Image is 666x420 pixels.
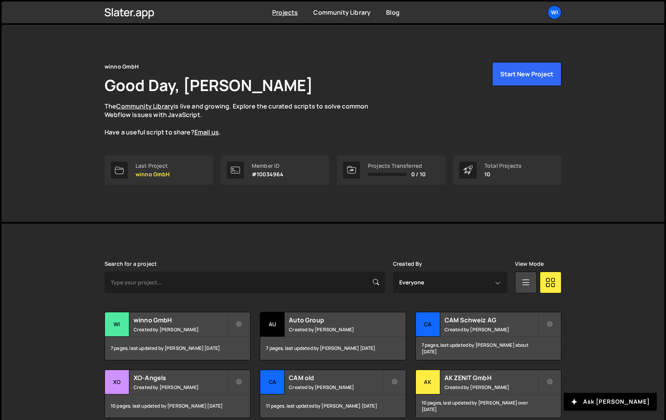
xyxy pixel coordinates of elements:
[393,261,422,267] label: Created By
[252,171,283,177] p: #10034964
[134,326,227,333] small: Created by [PERSON_NAME]
[484,163,522,169] div: Total Projects
[492,62,561,86] button: Start New Project
[105,155,213,185] a: Last Project winno GmbH
[136,163,170,169] div: Last Project
[105,312,251,360] a: wi winno GmbH Created by [PERSON_NAME] 7 pages, last updated by [PERSON_NAME] [DATE]
[411,171,426,177] span: 0 / 10
[368,163,426,169] div: Projects Transferred
[105,312,129,337] div: wi
[289,384,382,391] small: Created by [PERSON_NAME]
[260,337,405,360] div: 7 pages, last updated by [PERSON_NAME] [DATE]
[105,394,250,418] div: 10 pages, last updated by [PERSON_NAME] [DATE]
[416,312,440,337] div: CA
[484,171,522,177] p: 10
[105,337,250,360] div: 7 pages, last updated by [PERSON_NAME] [DATE]
[416,370,440,394] div: AK
[260,394,405,418] div: 11 pages, last updated by [PERSON_NAME] [DATE]
[134,374,227,382] h2: XO-Angels
[105,74,313,96] h1: Good Day, [PERSON_NAME]
[289,316,382,324] h2: Auto Group
[252,163,283,169] div: Member ID
[105,370,129,394] div: XO
[289,374,382,382] h2: CAM old
[134,316,227,324] h2: winno GmbH
[313,8,371,17] a: Community Library
[105,272,385,293] input: Type your project...
[105,102,383,137] p: The is live and growing. Explore the curated scripts to solve common Webflow issues with JavaScri...
[194,128,219,136] a: Email us
[416,337,561,360] div: 7 pages, last updated by [PERSON_NAME] about [DATE]
[272,8,298,17] a: Projects
[105,261,157,267] label: Search for a project
[105,62,139,71] div: winno GmbH
[445,326,538,333] small: Created by [PERSON_NAME]
[445,316,538,324] h2: CAM Schweiz AG
[386,8,400,17] a: Blog
[416,394,561,418] div: 10 pages, last updated by [PERSON_NAME] over [DATE]
[445,374,538,382] h2: AK ZENIT GmbH
[134,384,227,391] small: Created by [PERSON_NAME]
[548,5,561,19] a: wi
[260,370,406,418] a: CA CAM old Created by [PERSON_NAME] 11 pages, last updated by [PERSON_NAME] [DATE]
[260,370,285,394] div: CA
[415,312,561,360] a: CA CAM Schweiz AG Created by [PERSON_NAME] 7 pages, last updated by [PERSON_NAME] about [DATE]
[260,312,406,360] a: Au Auto Group Created by [PERSON_NAME] 7 pages, last updated by [PERSON_NAME] [DATE]
[564,393,657,411] button: Ask [PERSON_NAME]
[136,171,170,177] p: winno GmbH
[515,261,544,267] label: View Mode
[260,312,285,337] div: Au
[105,370,251,418] a: XO XO-Angels Created by [PERSON_NAME] 10 pages, last updated by [PERSON_NAME] [DATE]
[289,326,382,333] small: Created by [PERSON_NAME]
[445,384,538,391] small: Created by [PERSON_NAME]
[116,102,173,110] a: Community Library
[415,370,561,418] a: AK AK ZENIT GmbH Created by [PERSON_NAME] 10 pages, last updated by [PERSON_NAME] over [DATE]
